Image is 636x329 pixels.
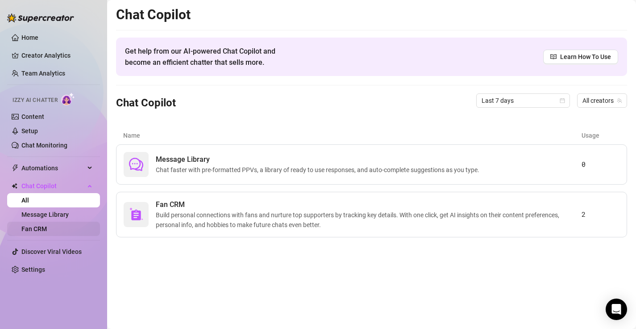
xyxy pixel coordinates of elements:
span: calendar [560,98,565,103]
span: Chat Copilot [21,179,85,193]
span: Fan CRM [156,199,582,210]
span: read [550,54,557,60]
a: Fan CRM [21,225,47,232]
span: Build personal connections with fans and nurture top supporters by tracking key details. With one... [156,210,582,230]
a: Team Analytics [21,70,65,77]
article: 2 [582,209,619,220]
img: svg%3e [129,207,143,222]
h2: Chat Copilot [116,6,627,23]
span: Izzy AI Chatter [12,96,58,105]
span: Chat faster with pre-formatted PPVs, a library of ready to use responses, and auto-complete sugge... [156,165,483,175]
span: All creators [582,94,622,107]
article: 0 [582,159,619,170]
span: Message Library [156,154,483,165]
span: Last 7 days [482,94,565,107]
span: Learn How To Use [560,52,611,62]
a: Discover Viral Videos [21,248,82,255]
a: Home [21,34,38,41]
a: Creator Analytics [21,48,93,63]
a: Setup [21,127,38,135]
span: Automations [21,161,85,175]
a: Content [21,113,44,120]
article: Name [123,131,582,140]
a: Settings [21,266,45,273]
span: thunderbolt [12,164,19,172]
span: team [617,98,622,103]
a: Chat Monitoring [21,142,67,149]
img: Chat Copilot [12,183,17,189]
a: Learn How To Use [543,50,618,64]
img: AI Chatter [61,93,75,105]
span: comment [129,157,143,172]
img: logo-BBDzfeDw.svg [7,13,74,22]
a: All [21,197,29,204]
span: Get help from our AI-powered Chat Copilot and become an efficient chatter that sells more. [125,46,297,68]
article: Usage [582,131,620,140]
a: Message Library [21,211,69,218]
div: Open Intercom Messenger [606,299,627,320]
h3: Chat Copilot [116,96,176,110]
